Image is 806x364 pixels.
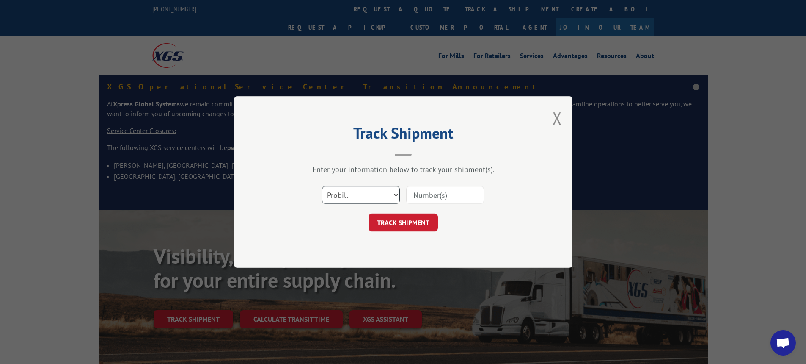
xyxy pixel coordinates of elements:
[369,214,438,231] button: TRACK SHIPMENT
[406,186,484,204] input: Number(s)
[276,127,530,143] h2: Track Shipment
[553,107,562,129] button: Close modal
[276,164,530,174] div: Enter your information below to track your shipment(s).
[770,330,796,356] a: Open chat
